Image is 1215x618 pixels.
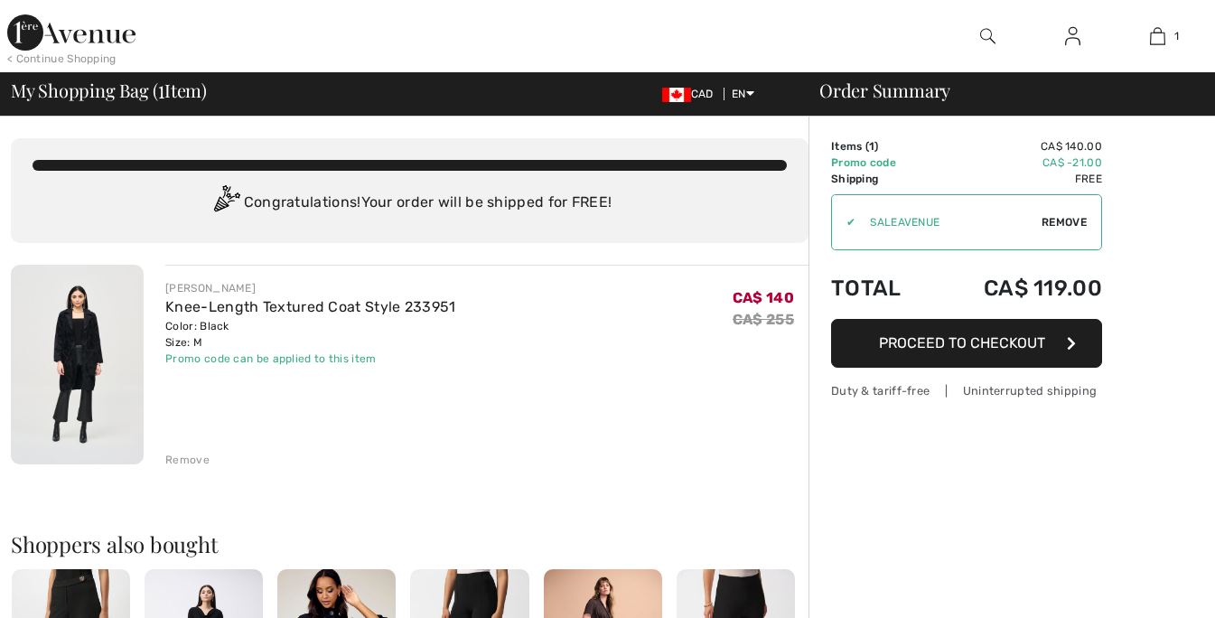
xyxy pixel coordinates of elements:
[165,351,455,367] div: Promo code can be applied to this item
[7,14,136,51] img: 1ère Avenue
[1117,25,1200,47] a: 1
[931,257,1102,319] td: CA$ 119.00
[165,298,455,315] a: Knee-Length Textured Coat Style 233951
[831,319,1102,368] button: Proceed to Checkout
[11,81,207,99] span: My Shopping Bag ( Item)
[831,171,931,187] td: Shipping
[931,138,1102,154] td: CA$ 140.00
[831,154,931,171] td: Promo code
[855,195,1042,249] input: Promo code
[11,533,808,555] h2: Shoppers also bought
[165,318,455,351] div: Color: Black Size: M
[931,154,1102,171] td: CA$ -21.00
[208,185,244,221] img: Congratulation2.svg
[158,77,164,100] span: 1
[165,452,210,468] div: Remove
[1042,214,1087,230] span: Remove
[831,138,931,154] td: Items ( )
[1174,28,1179,44] span: 1
[1065,25,1080,47] img: My Info
[798,81,1204,99] div: Order Summary
[662,88,691,102] img: Canadian Dollar
[832,214,855,230] div: ✔
[931,171,1102,187] td: Free
[733,289,794,306] span: CA$ 140
[732,88,754,100] span: EN
[1150,25,1165,47] img: My Bag
[831,382,1102,399] div: Duty & tariff-free | Uninterrupted shipping
[879,334,1045,351] span: Proceed to Checkout
[1051,25,1095,48] a: Sign In
[165,280,455,296] div: [PERSON_NAME]
[733,311,794,328] s: CA$ 255
[831,257,931,319] td: Total
[33,185,787,221] div: Congratulations! Your order will be shipped for FREE!
[869,140,874,153] span: 1
[662,88,721,100] span: CAD
[11,265,144,464] img: Knee-Length Textured Coat Style 233951
[7,51,117,67] div: < Continue Shopping
[980,25,995,47] img: search the website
